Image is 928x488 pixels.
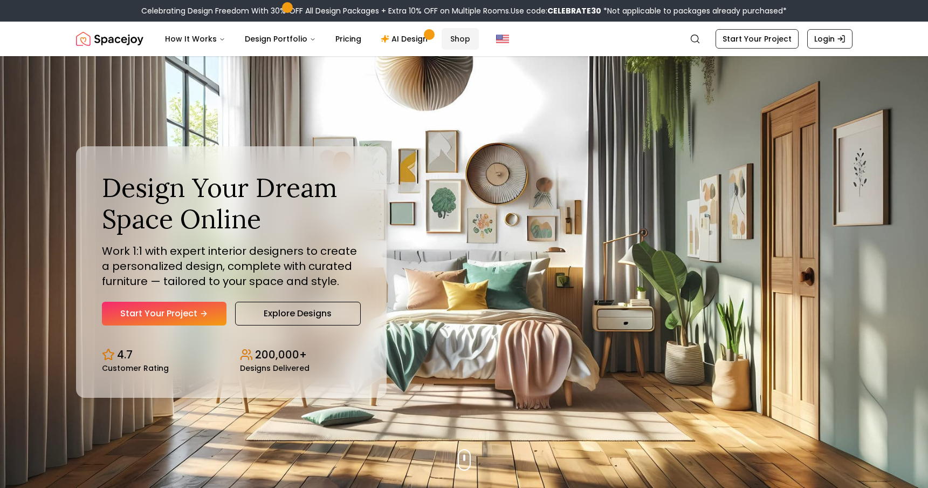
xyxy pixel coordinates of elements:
[156,28,479,50] nav: Main
[511,5,601,16] span: Use code:
[442,28,479,50] a: Shop
[156,28,234,50] button: How It Works
[372,28,439,50] a: AI Design
[236,28,325,50] button: Design Portfolio
[141,5,787,16] div: Celebrating Design Freedom With 30% OFF All Design Packages + Extra 10% OFF on Multiple Rooms.
[601,5,787,16] span: *Not applicable to packages already purchased*
[76,28,143,50] img: Spacejoy Logo
[240,364,310,372] small: Designs Delivered
[102,243,361,289] p: Work 1:1 with expert interior designers to create a personalized design, complete with curated fu...
[76,22,853,56] nav: Global
[102,364,169,372] small: Customer Rating
[807,29,853,49] a: Login
[327,28,370,50] a: Pricing
[255,347,307,362] p: 200,000+
[547,5,601,16] b: CELEBRATE30
[102,338,361,372] div: Design stats
[716,29,799,49] a: Start Your Project
[117,347,133,362] p: 4.7
[102,172,361,234] h1: Design Your Dream Space Online
[496,32,509,45] img: United States
[102,302,226,326] a: Start Your Project
[76,28,143,50] a: Spacejoy
[235,302,361,326] a: Explore Designs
